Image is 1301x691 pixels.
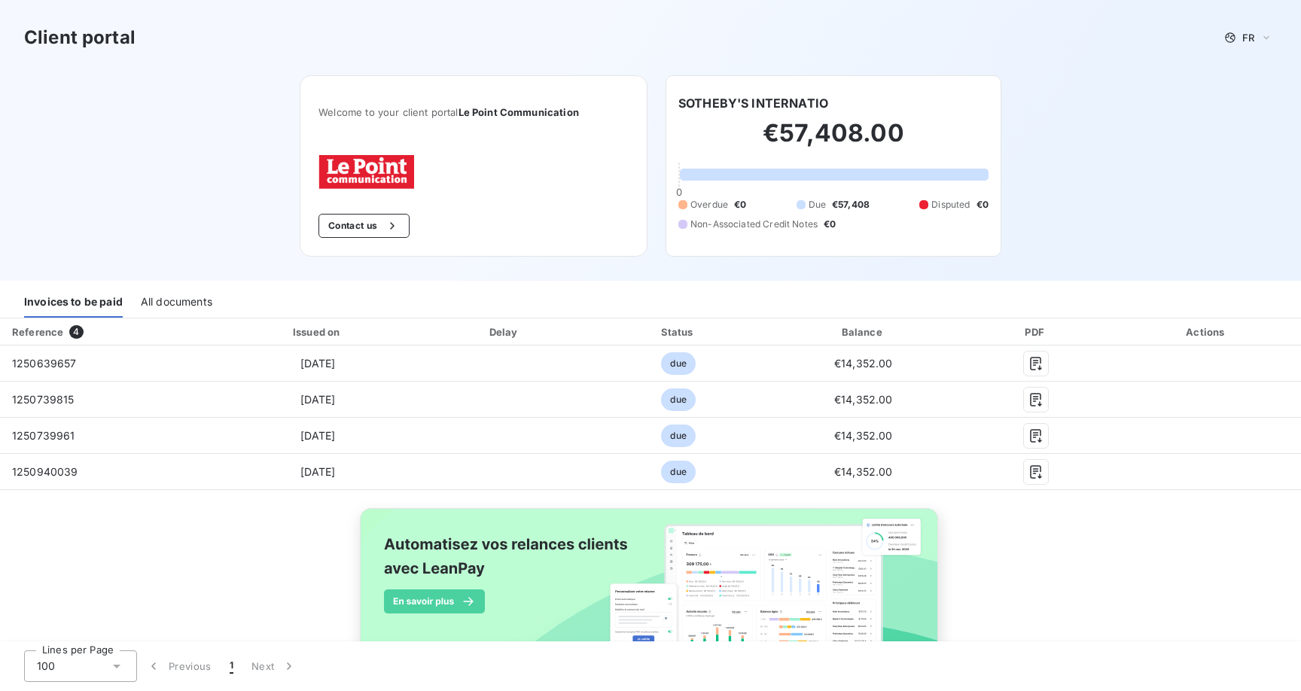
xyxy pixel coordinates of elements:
[824,218,836,231] span: €0
[12,429,75,442] span: 1250739961
[318,106,629,118] span: Welcome to your client portal
[977,198,989,212] span: €0
[963,324,1110,339] div: PDF
[141,286,212,318] div: All documents
[661,352,695,375] span: due
[676,186,682,198] span: 0
[318,214,410,238] button: Contact us
[137,650,221,682] button: Previous
[300,429,336,442] span: [DATE]
[593,324,763,339] div: Status
[218,324,416,339] div: Issued on
[834,465,893,478] span: €14,352.00
[832,198,870,212] span: €57,408
[809,198,826,212] span: Due
[1242,32,1254,44] span: FR
[459,106,579,118] span: Le Point Communication
[300,393,336,406] span: [DATE]
[734,198,746,212] span: €0
[12,393,75,406] span: 1250739815
[690,218,818,231] span: Non-Associated Credit Notes
[318,154,415,190] img: Company logo
[346,499,955,684] img: banner
[12,326,63,338] div: Reference
[661,461,695,483] span: due
[1116,324,1298,339] div: Actions
[230,659,233,674] span: 1
[423,324,587,339] div: Delay
[24,286,123,318] div: Invoices to be paid
[242,650,306,682] button: Next
[690,198,728,212] span: Overdue
[661,425,695,447] span: due
[12,357,77,370] span: 1250639657
[300,357,336,370] span: [DATE]
[37,659,55,674] span: 100
[834,429,893,442] span: €14,352.00
[834,357,893,370] span: €14,352.00
[931,198,970,212] span: Disputed
[834,393,893,406] span: €14,352.00
[661,388,695,411] span: due
[678,94,828,112] h6: SOTHEBY'S INTERNATIO
[770,324,957,339] div: Balance
[12,465,78,478] span: 1250940039
[24,24,136,51] h3: Client portal
[300,465,336,478] span: [DATE]
[69,325,83,339] span: 4
[221,650,242,682] button: 1
[678,118,989,163] h2: €57,408.00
